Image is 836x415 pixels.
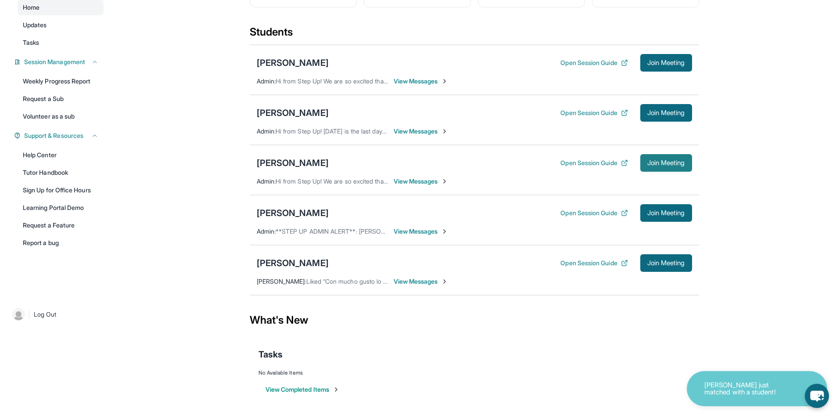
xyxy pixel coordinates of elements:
button: Join Meeting [640,204,692,222]
button: Open Session Guide [560,259,628,267]
a: Help Center [18,147,104,163]
button: View Completed Items [266,385,340,394]
span: Home [23,3,39,12]
a: Tutor Handbook [18,165,104,180]
img: Chevron-Right [441,278,448,285]
span: View Messages [394,177,448,186]
span: View Messages [394,77,448,86]
a: Updates [18,17,104,33]
img: user-img [12,308,25,321]
img: Chevron-Right [441,178,448,185]
a: Learning Portal Demo [18,200,104,216]
img: Chevron-Right [441,78,448,85]
a: Request a Sub [18,91,104,107]
span: Support & Resources [24,131,83,140]
a: Tasks [18,35,104,51]
span: **STEP UP ADMIN ALERT**: [PERSON_NAME], podria por favor responder a este chat? Muchas gracias. -... [276,227,678,235]
span: Join Meeting [647,260,685,266]
span: Join Meeting [647,210,685,216]
span: Session Management [24,58,85,66]
div: Students [250,25,699,44]
button: Join Meeting [640,54,692,72]
span: View Messages [394,127,448,136]
div: [PERSON_NAME] [257,57,329,69]
span: View Messages [394,227,448,236]
div: [PERSON_NAME] [257,257,329,269]
button: Join Meeting [640,154,692,172]
button: Open Session Guide [560,209,628,217]
p: [PERSON_NAME] just matched with a student! [704,382,792,396]
button: Session Management [21,58,98,66]
button: Join Meeting [640,104,692,122]
button: Open Session Guide [560,58,628,67]
a: Report a bug [18,235,104,251]
span: Liked “Con mucho gusto lo haré y agradezco por su atención 🙏” [306,278,488,285]
a: Volunteer as a sub [18,108,104,124]
img: Chevron-Right [441,128,448,135]
span: Admin : [257,177,276,185]
span: Join Meeting [647,60,685,65]
div: What's New [250,301,699,339]
span: Join Meeting [647,110,685,115]
div: No Available Items [258,369,690,376]
img: Chevron-Right [441,228,448,235]
a: |Log Out [9,305,104,324]
span: | [28,309,30,320]
a: Request a Feature [18,217,104,233]
div: [PERSON_NAME] [257,107,329,119]
span: Admin : [257,77,276,85]
span: Join Meeting [647,160,685,166]
button: Open Session Guide [560,108,628,117]
button: Support & Resources [21,131,98,140]
span: View Messages [394,277,448,286]
span: [PERSON_NAME] : [257,278,306,285]
span: Admin : [257,227,276,235]
a: Sign Up for Office Hours [18,182,104,198]
button: chat-button [805,384,829,408]
button: Join Meeting [640,254,692,272]
button: Open Session Guide [560,159,628,167]
span: Tasks [23,38,39,47]
div: [PERSON_NAME] [257,157,329,169]
span: Updates [23,21,47,29]
a: Weekly Progress Report [18,73,104,89]
span: Log Out [34,310,57,319]
div: [PERSON_NAME] [257,207,329,219]
span: Tasks [258,348,283,361]
span: Admin : [257,127,276,135]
